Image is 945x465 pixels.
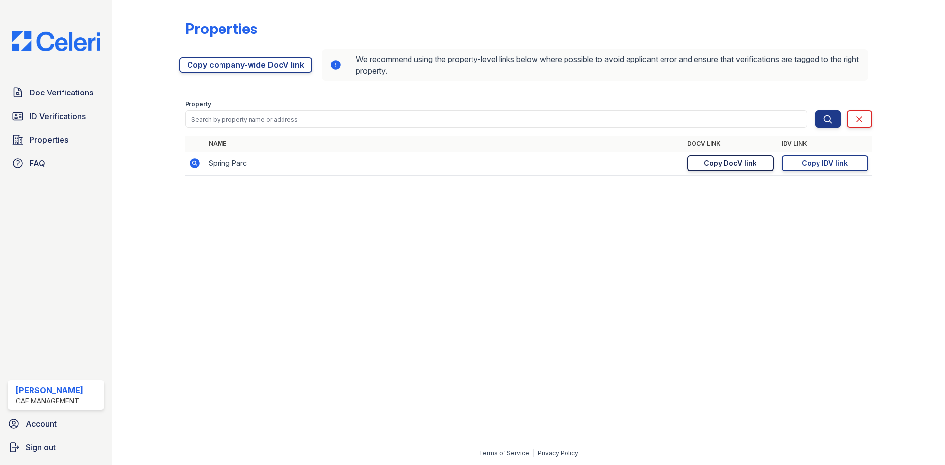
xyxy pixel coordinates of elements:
a: Doc Verifications [8,83,104,102]
th: DocV Link [683,136,778,152]
div: Properties [185,20,257,37]
span: Properties [30,134,68,146]
a: Properties [8,130,104,150]
span: ID Verifications [30,110,86,122]
a: ID Verifications [8,106,104,126]
a: Copy DocV link [687,155,774,171]
span: Account [26,418,57,430]
th: Name [205,136,683,152]
a: Account [4,414,108,434]
a: FAQ [8,154,104,173]
div: Copy IDV link [802,158,848,168]
td: Spring Parc [205,152,683,176]
a: Sign out [4,437,108,457]
a: Copy IDV link [782,155,868,171]
span: Sign out [26,441,56,453]
img: CE_Logo_Blue-a8612792a0a2168367f1c8372b55b34899dd931a85d93a1a3d3e32e68fde9ad4.png [4,31,108,51]
div: | [533,449,535,457]
input: Search by property name or address [185,110,807,128]
div: We recommend using the property-level links below where possible to avoid applicant error and ens... [322,49,868,81]
th: IDV Link [778,136,872,152]
div: Copy DocV link [704,158,756,168]
div: [PERSON_NAME] [16,384,83,396]
a: Copy company-wide DocV link [179,57,312,73]
label: Property [185,100,211,108]
a: Terms of Service [479,449,529,457]
span: FAQ [30,157,45,169]
span: Doc Verifications [30,87,93,98]
a: Privacy Policy [538,449,578,457]
div: CAF Management [16,396,83,406]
